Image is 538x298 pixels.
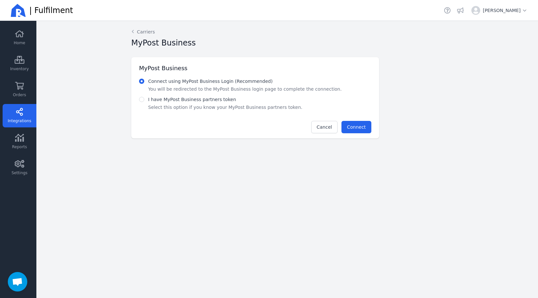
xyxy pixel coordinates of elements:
label: I have MyPost Business partners token [148,97,236,102]
span: Settings [11,170,27,175]
a: Helpdesk [443,6,452,15]
h2: MyPost Business [139,64,187,73]
p: You will be redirected to the MyPost Business login page to complete the connection. [148,86,342,92]
label: Connect using MyPost Business Login (Recommended) [148,79,273,84]
button: Connect [341,121,371,133]
span: [PERSON_NAME] [483,7,528,14]
span: Cancel [317,124,332,130]
button: Cancel [311,121,338,133]
button: [PERSON_NAME] [469,3,530,18]
h2: MyPost Business [131,38,196,48]
span: Reports [12,144,27,149]
div: Open chat [8,272,27,292]
span: Home [14,40,25,45]
span: Orders [13,92,26,97]
p: Select this option if you know your MyPost Business partners token. [148,104,302,110]
span: Inventory [10,66,29,71]
img: Ricemill Logo [10,3,26,18]
span: Integrations [8,118,31,123]
a: Carriers [131,29,155,35]
span: | Fulfilment [29,5,73,16]
span: Connect [347,124,366,130]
